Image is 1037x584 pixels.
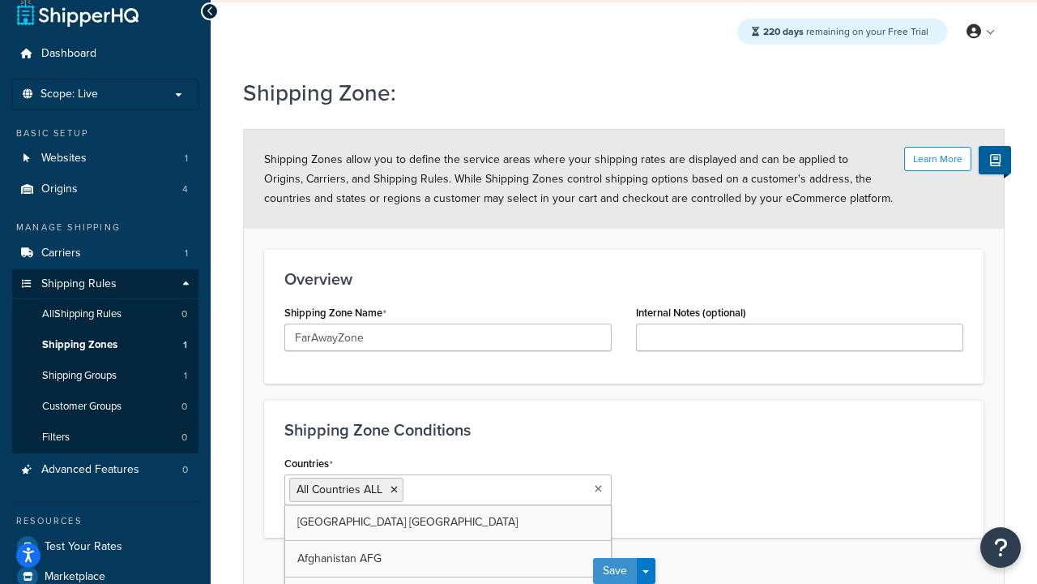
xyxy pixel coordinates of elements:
h3: Overview [284,270,963,288]
li: Customer Groups [12,392,198,422]
a: [GEOGRAPHIC_DATA] [GEOGRAPHIC_DATA] [285,505,611,540]
span: Dashboard [41,47,96,61]
span: remaining on your Free Trial [763,24,928,39]
a: Websites1 [12,144,198,174]
a: Carriers1 [12,238,198,268]
span: Shipping Groups [42,369,117,383]
div: Resources [12,514,198,528]
span: Carriers [41,247,81,260]
strong: 220 days [763,24,804,39]
a: Test Your Rates [12,532,198,561]
span: Customer Groups [42,400,122,414]
li: Filters [12,423,198,453]
li: Shipping Zones [12,330,198,360]
span: [GEOGRAPHIC_DATA] [GEOGRAPHIC_DATA] [297,513,518,530]
div: Manage Shipping [12,221,198,234]
a: Afghanistan AFG [285,541,611,577]
h3: Shipping Zone Conditions [284,421,963,439]
button: Show Help Docs [979,146,1011,174]
label: Internal Notes (optional) [636,307,746,319]
button: Save [593,558,637,584]
span: 0 [181,400,187,414]
span: 0 [181,307,187,321]
span: 1 [183,338,187,352]
h1: Shipping Zone: [243,77,984,109]
span: 1 [185,152,188,165]
span: Shipping Zones [42,338,117,352]
a: Filters0 [12,423,198,453]
li: Carriers [12,238,198,268]
span: 1 [184,369,187,383]
span: Shipping Rules [41,277,117,291]
span: Marketplace [45,570,105,584]
span: All Shipping Rules [42,307,122,321]
a: Origins4 [12,174,198,204]
span: 0 [182,463,188,477]
span: Advanced Features [41,463,139,477]
a: Shipping Zones1 [12,330,198,360]
span: 0 [181,431,187,444]
li: Advanced Features [12,455,198,485]
span: Origins [41,182,78,196]
div: Basic Setup [12,127,198,140]
span: All Countries ALL [297,481,382,498]
button: Learn More [904,147,971,171]
a: Dashboard [12,39,198,69]
li: Shipping Rules [12,269,198,454]
a: Customer Groups0 [12,392,198,422]
li: Websites [12,144,198,174]
span: Filters [42,431,70,444]
span: Scope: Live [41,88,98,101]
span: 4 [182,182,188,196]
span: Test Your Rates [45,540,122,554]
a: Shipping Groups1 [12,361,198,391]
label: Countries [284,457,333,470]
span: Afghanistan AFG [297,550,382,567]
li: Origins [12,174,198,204]
a: AllShipping Rules0 [12,299,198,329]
li: Shipping Groups [12,361,198,391]
span: Shipping Zones allow you to define the service areas where your shipping rates are displayed and ... [264,151,893,207]
a: Advanced Features0 [12,455,198,485]
span: 1 [185,247,188,260]
button: Open Resource Center [980,527,1021,568]
a: Shipping Rules [12,269,198,299]
span: Websites [41,152,87,165]
label: Shipping Zone Name [284,307,386,320]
